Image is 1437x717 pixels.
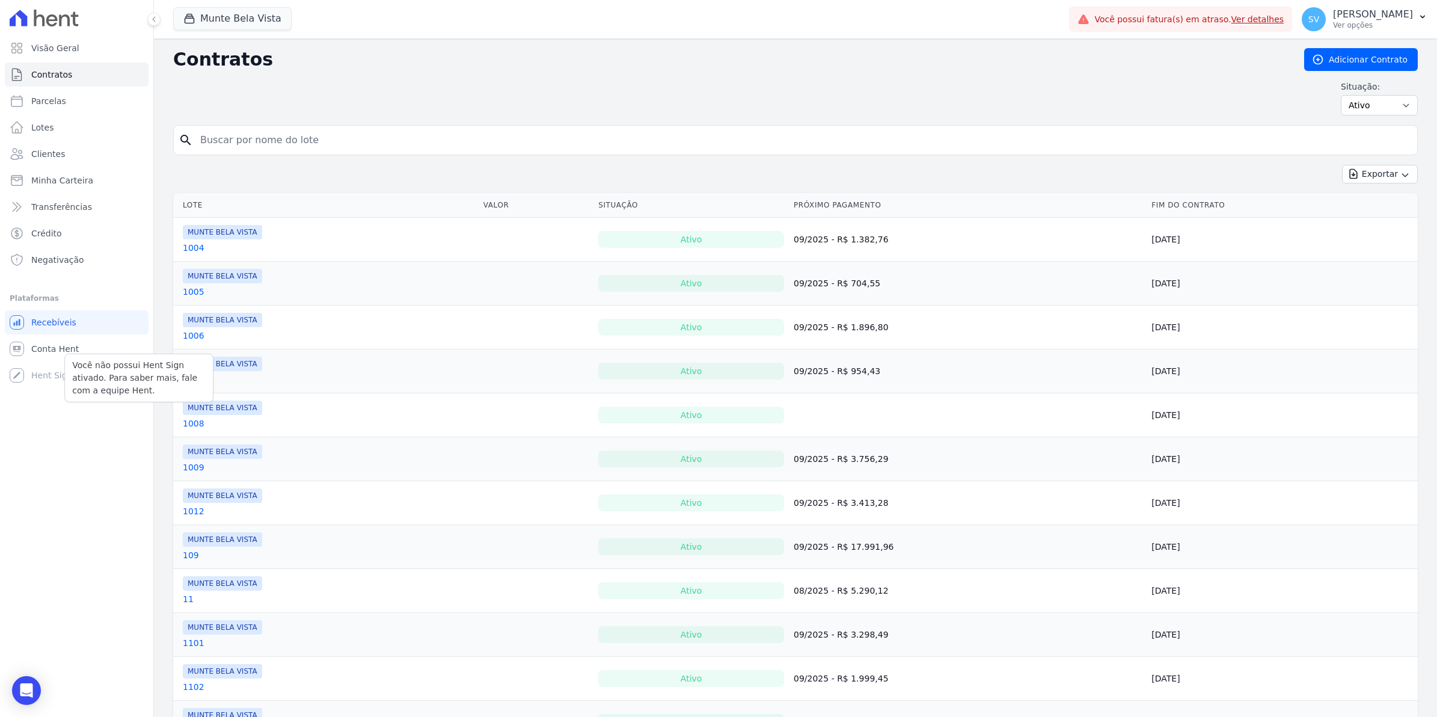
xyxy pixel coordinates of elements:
[794,630,889,639] a: 09/2025 - R$ 3.298,49
[598,494,784,511] div: Ativo
[183,401,262,415] span: MUNTE BELA VISTA
[794,542,893,552] a: 09/2025 - R$ 17.991,96
[31,69,72,81] span: Contratos
[1292,2,1437,36] button: SV [PERSON_NAME] Ver opções
[1147,306,1418,349] td: [DATE]
[794,498,889,508] a: 09/2025 - R$ 3.413,28
[1147,481,1418,525] td: [DATE]
[183,664,262,679] span: MUNTE BELA VISTA
[593,193,789,218] th: Situação
[598,582,784,599] div: Ativo
[1231,14,1284,24] a: Ver detalhes
[1147,218,1418,262] td: [DATE]
[10,291,144,306] div: Plataformas
[794,586,889,595] a: 08/2025 - R$ 5.290,12
[1147,193,1418,218] th: Fim do Contrato
[1304,48,1418,71] a: Adicionar Contrato
[1147,437,1418,481] td: [DATE]
[31,343,79,355] span: Conta Hent
[598,538,784,555] div: Ativo
[598,319,784,336] div: Ativo
[5,168,149,192] a: Minha Carteira
[31,316,76,328] span: Recebíveis
[183,357,262,371] span: MUNTE BELA VISTA
[183,488,262,503] span: MUNTE BELA VISTA
[31,254,84,266] span: Negativação
[5,221,149,245] a: Crédito
[183,576,262,591] span: MUNTE BELA VISTA
[598,451,784,467] div: Ativo
[1147,569,1418,613] td: [DATE]
[794,322,889,332] a: 09/2025 - R$ 1.896,80
[183,681,204,693] a: 1102
[31,227,62,239] span: Crédito
[31,174,93,186] span: Minha Carteira
[1147,262,1418,306] td: [DATE]
[183,417,204,429] a: 1008
[5,310,149,334] a: Recebíveis
[183,549,199,561] a: 109
[5,142,149,166] a: Clientes
[173,7,292,30] button: Munte Bela Vista
[1147,613,1418,657] td: [DATE]
[31,95,66,107] span: Parcelas
[598,670,784,687] div: Ativo
[31,201,92,213] span: Transferências
[598,363,784,380] div: Ativo
[183,461,204,473] a: 1009
[789,193,1147,218] th: Próximo Pagamento
[1147,349,1418,393] td: [DATE]
[1342,165,1418,183] button: Exportar
[1333,8,1413,20] p: [PERSON_NAME]
[183,505,204,517] a: 1012
[5,36,149,60] a: Visão Geral
[598,231,784,248] div: Ativo
[5,248,149,272] a: Negativação
[5,195,149,219] a: Transferências
[598,407,784,423] div: Ativo
[794,454,889,464] a: 09/2025 - R$ 3.756,29
[1094,13,1284,26] span: Você possui fatura(s) em atraso.
[5,89,149,113] a: Parcelas
[183,532,262,547] span: MUNTE BELA VISTA
[183,620,262,635] span: MUNTE BELA VISTA
[1308,15,1319,23] span: SV
[31,42,79,54] span: Visão Geral
[183,445,262,459] span: MUNTE BELA VISTA
[183,593,194,605] a: 11
[1333,20,1413,30] p: Ver opções
[479,193,594,218] th: Valor
[193,128,1412,152] input: Buscar por nome do lote
[173,193,479,218] th: Lote
[1341,81,1418,93] label: Situação:
[1147,525,1418,569] td: [DATE]
[598,626,784,643] div: Ativo
[12,676,41,705] div: Open Intercom Messenger
[794,278,880,288] a: 09/2025 - R$ 704,55
[183,225,262,239] span: MUNTE BELA VISTA
[1147,393,1418,437] td: [DATE]
[5,115,149,140] a: Lotes
[183,269,262,283] span: MUNTE BELA VISTA
[31,122,54,134] span: Lotes
[183,286,204,298] a: 1005
[179,133,193,147] i: search
[5,337,149,361] a: Conta Hent
[173,49,1285,70] h2: Contratos
[598,275,784,292] div: Ativo
[794,674,889,683] a: 09/2025 - R$ 1.999,45
[183,637,204,649] a: 1101
[1147,657,1418,701] td: [DATE]
[5,63,149,87] a: Contratos
[72,359,206,397] p: Você não possui Hent Sign ativado. Para saber mais, fale com a equipe Hent.
[183,242,204,254] a: 1004
[183,313,262,327] span: MUNTE BELA VISTA
[794,235,889,244] a: 09/2025 - R$ 1.382,76
[31,148,65,160] span: Clientes
[794,366,880,376] a: 09/2025 - R$ 954,43
[183,330,204,342] a: 1006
